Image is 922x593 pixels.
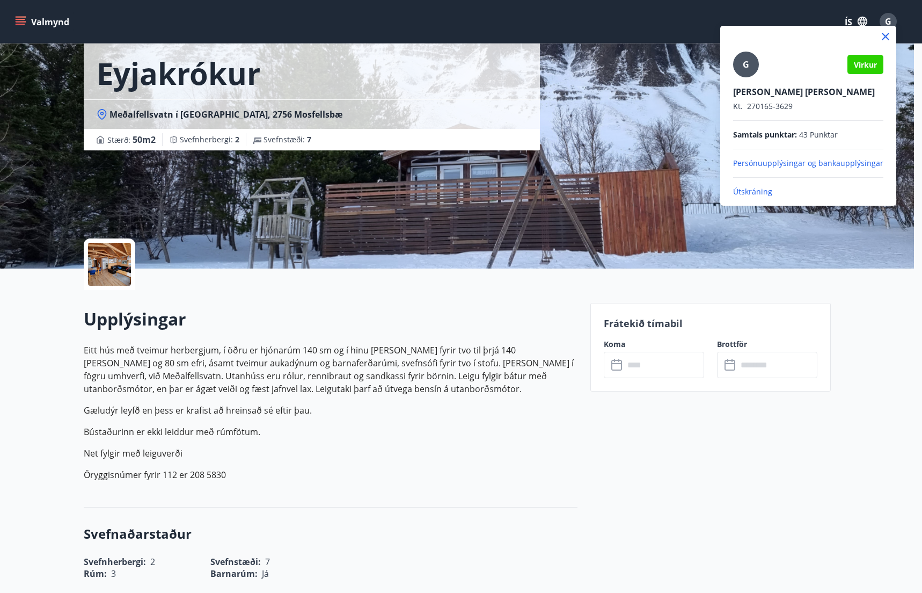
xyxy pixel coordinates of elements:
font: Samtals punktar [733,129,795,140]
font: 270165-3629 [747,101,793,111]
font: Persónuupplýsingar og bankaupplýsingar [733,158,883,168]
font: 43 [799,129,808,140]
font: [PERSON_NAME] [PERSON_NAME] [733,86,875,98]
font: Útskráning [733,186,772,197]
font: : [795,129,797,140]
font: Virkur [854,60,877,70]
font: Punktar [810,129,838,140]
font: Kt. [733,101,743,111]
font: G [743,59,749,70]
